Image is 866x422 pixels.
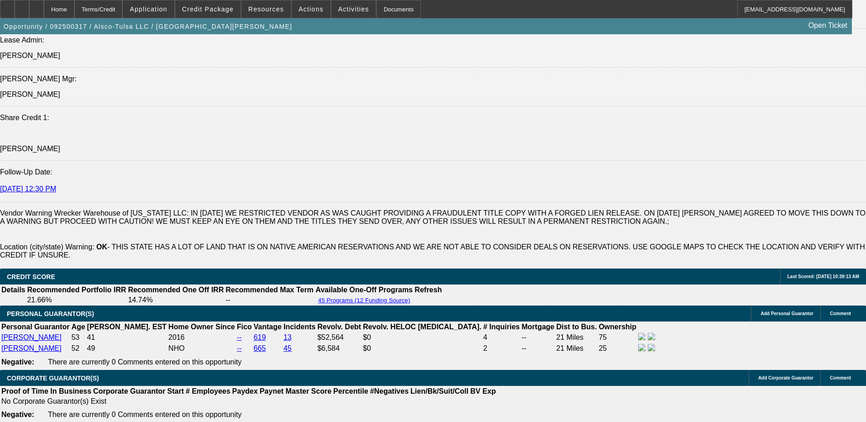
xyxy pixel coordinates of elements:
[48,358,241,366] span: There are currently 0 Comments entered on this opportunity
[556,343,598,353] td: 21 Miles
[470,387,496,395] b: BV Exp
[225,295,314,305] td: --
[225,285,314,295] th: Recommended Max Term
[254,323,282,331] b: Vantage
[87,343,167,353] td: 49
[1,333,62,341] a: [PERSON_NAME]
[7,273,55,280] span: CREDIT SCORE
[362,332,482,343] td: $0
[483,343,520,353] td: 2
[241,0,291,18] button: Resources
[175,0,241,18] button: Credit Package
[761,311,814,316] span: Add Personal Guarantor
[237,333,242,341] a: --
[26,285,126,295] th: Recommended Portfolio IRR
[1,358,34,366] b: Negative:
[168,333,185,341] span: 2016
[283,344,292,352] a: 45
[254,344,266,352] a: 665
[127,285,224,295] th: Recommended One Off IRR
[648,344,655,351] img: linkedin-icon.png
[598,343,637,353] td: 25
[1,344,62,352] a: [PERSON_NAME]
[26,295,126,305] td: 21.66%
[317,332,362,343] td: $52,564
[830,375,851,380] span: Comment
[232,387,258,395] b: Paydex
[167,387,184,395] b: Start
[93,387,165,395] b: Corporate Guarantor
[71,323,85,331] b: Age
[331,0,376,18] button: Activities
[414,285,442,295] th: Refresh
[410,387,468,395] b: Lien/Bk/Suit/Coll
[556,332,598,343] td: 21 Miles
[648,333,655,340] img: linkedin-icon.png
[317,343,362,353] td: $6,584
[71,343,85,353] td: 52
[123,0,174,18] button: Application
[522,323,555,331] b: Mortgage
[283,333,292,341] a: 13
[130,5,167,13] span: Application
[363,323,482,331] b: Revolv. HELOC [MEDICAL_DATA].
[370,387,409,395] b: #Negatives
[182,5,234,13] span: Credit Package
[315,285,414,295] th: Available One-Off Programs
[168,323,235,331] b: Home Owner Since
[96,243,107,251] b: OK
[333,387,368,395] b: Percentile
[598,323,636,331] b: Ownership
[315,296,413,304] button: 45 Programs (12 Funding Source)
[758,375,814,380] span: Add Corporate Guarantor
[638,344,646,351] img: facebook-icon.png
[127,295,224,305] td: 14.74%
[7,310,94,317] span: PERSONAL GUARANTOR(S)
[787,274,859,279] span: Last Scored: [DATE] 10:39:13 AM
[168,343,236,353] td: NHO
[237,323,252,331] b: Fico
[4,23,292,30] span: Opportunity / 092500317 / Alsco-Tulsa LLC / [GEOGRAPHIC_DATA][PERSON_NAME]
[254,333,266,341] a: 619
[71,332,85,343] td: 53
[830,311,851,316] span: Comment
[237,344,242,352] a: --
[638,333,646,340] img: facebook-icon.png
[598,332,637,343] td: 75
[338,5,369,13] span: Activities
[483,332,520,343] td: 4
[362,343,482,353] td: $0
[283,323,315,331] b: Incidents
[1,323,69,331] b: Personal Guarantor
[556,323,597,331] b: Dist to Bus.
[483,323,520,331] b: # Inquiries
[292,0,331,18] button: Actions
[48,411,241,418] span: There are currently 0 Comments entered on this opportunity
[521,343,555,353] td: --
[317,323,361,331] b: Revolv. Debt
[1,397,500,406] td: No Corporate Guarantor(s) Exist
[1,411,34,418] b: Negative:
[87,323,167,331] b: [PERSON_NAME]. EST
[7,375,99,382] span: CORPORATE GUARANTOR(S)
[248,5,284,13] span: Resources
[186,387,231,395] b: # Employees
[299,5,324,13] span: Actions
[805,18,851,33] a: Open Ticket
[1,387,92,396] th: Proof of Time In Business
[87,332,167,343] td: 41
[521,332,555,343] td: --
[260,387,331,395] b: Paynet Master Score
[1,285,26,295] th: Details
